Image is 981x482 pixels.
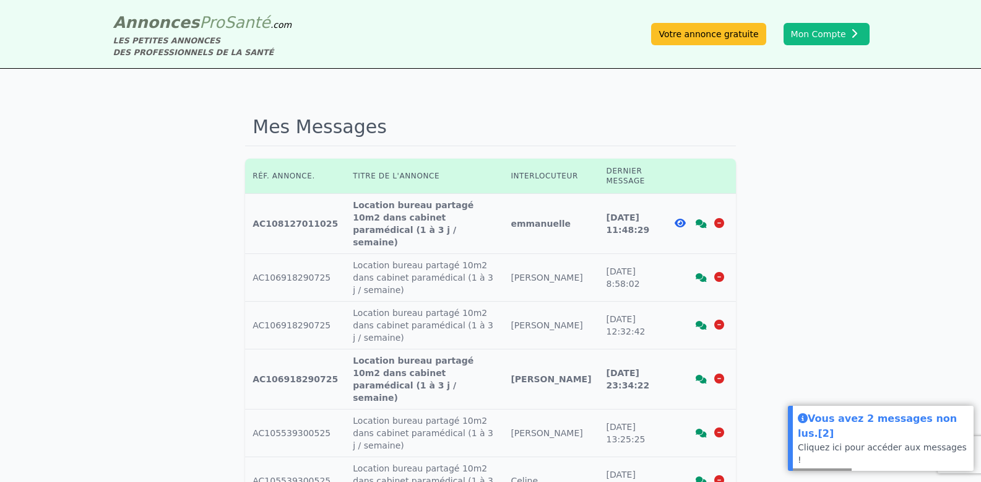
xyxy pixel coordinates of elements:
div: LES PETITES ANNONCES DES PROFESSIONNELS DE LA SANTÉ [113,35,292,58]
td: AC106918290725 [245,302,345,349]
a: AnnoncesProSanté.com [113,13,292,32]
td: AC108127011025 [245,194,345,254]
td: [DATE] 23:34:22 [599,349,667,410]
i: Voir la discussion [696,375,707,383]
td: [DATE] 11:48:29 [599,194,667,254]
td: Location bureau partagé 10m2 dans cabinet paramédical (1 à 3 j / semaine) [345,194,503,254]
td: [PERSON_NAME] [503,410,599,457]
span: Santé [225,13,270,32]
td: [PERSON_NAME] [503,349,599,410]
i: Voir l'annonce [675,218,686,228]
span: .com [270,20,292,30]
td: [DATE] 13:25:25 [599,410,667,457]
span: Pro [199,13,225,32]
h1: Mes Messages [245,108,736,146]
td: emmanuelle [503,194,599,254]
a: Votre annonce gratuite [651,23,766,45]
i: Voir la discussion [696,429,707,437]
td: Location bureau partagé 10m2 dans cabinet paramédical (1 à 3 j / semaine) [345,410,503,457]
i: Supprimer la discussion [714,374,724,383]
td: Location bureau partagé 10m2 dans cabinet paramédical (1 à 3 j / semaine) [345,254,503,302]
td: [DATE] 8:58:02 [599,254,667,302]
i: Supprimer la discussion [714,218,724,228]
i: Voir la discussion [696,219,707,228]
i: Voir la discussion [696,273,707,282]
th: Réf. annonce. [245,159,345,194]
td: Location bureau partagé 10m2 dans cabinet paramédical (1 à 3 j / semaine) [345,302,503,349]
a: Cliquez ici pour accéder aux messages ! [798,442,967,465]
span: Annonces [113,13,200,32]
td: AC106918290725 [245,349,345,410]
td: AC106918290725 [245,254,345,302]
td: AC105539300525 [245,410,345,457]
th: Interlocuteur [503,159,599,194]
td: [PERSON_NAME] [503,302,599,349]
button: Mon Compte [784,23,870,45]
i: Voir la discussion [696,321,707,330]
i: Supprimer la discussion [714,320,724,330]
div: Vous avez 2 messages non lus. [798,411,969,441]
i: Supprimer la discussion [714,427,724,437]
th: Dernier message [599,159,667,194]
th: Titre de l'annonce [345,159,503,194]
i: Supprimer la discussion [714,272,724,282]
td: [DATE] 12:32:42 [599,302,667,349]
td: Location bureau partagé 10m2 dans cabinet paramédical (1 à 3 j / semaine) [345,349,503,410]
td: [PERSON_NAME] [503,254,599,302]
